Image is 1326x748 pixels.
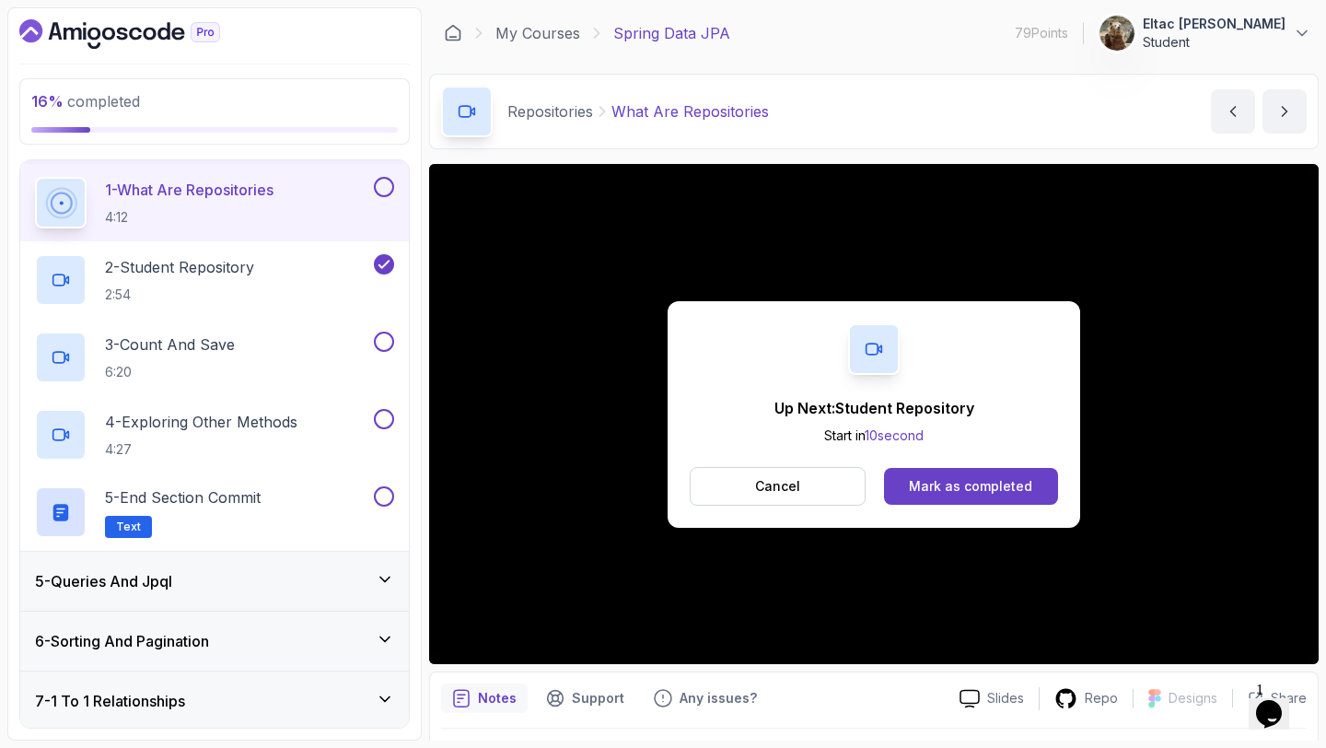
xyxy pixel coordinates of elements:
[1169,689,1217,707] p: Designs
[444,24,462,42] a: Dashboard
[20,552,409,611] button: 5-Queries And Jpql
[535,684,635,713] button: Support button
[1143,33,1285,52] p: Student
[507,100,593,123] p: Repositories
[1211,89,1255,134] button: previous content
[105,363,235,381] p: 6:20
[478,689,517,707] p: Notes
[35,177,394,228] button: 1-What Are Repositories4:12
[105,208,273,227] p: 4:12
[35,409,394,461] button: 4-Exploring Other Methods4:27
[613,22,730,44] p: Spring Data JPA
[987,689,1024,707] p: Slides
[884,468,1058,505] button: Mark as completed
[35,630,209,652] h3: 6 - Sorting And Pagination
[572,689,624,707] p: Support
[495,22,580,44] a: My Courses
[611,100,769,123] p: What Are Repositories
[755,477,800,496] p: Cancel
[35,332,394,383] button: 3-Count And Save6:20
[31,92,64,111] span: 16 %
[35,254,394,306] button: 2-Student Repository2:54
[774,397,974,419] p: Up Next: Student Repository
[1040,687,1133,710] a: Repo
[20,612,409,671] button: 6-Sorting And Pagination
[31,92,140,111] span: completed
[1099,16,1134,51] img: user profile image
[1232,689,1307,707] button: Share
[105,256,254,278] p: 2 - Student Repository
[105,440,297,459] p: 4:27
[20,672,409,730] button: 7-1 To 1 Relationships
[945,689,1039,708] a: Slides
[105,333,235,356] p: 3 - Count And Save
[1085,689,1118,707] p: Repo
[35,690,185,712] h3: 7 - 1 To 1 Relationships
[105,411,297,433] p: 4 - Exploring Other Methods
[19,19,262,49] a: Dashboard
[909,477,1032,496] div: Mark as completed
[1099,15,1311,52] button: user profile imageEltac [PERSON_NAME]Student
[1015,24,1068,42] p: 79 Points
[116,520,141,534] span: Text
[643,684,768,713] button: Feedback button
[105,179,273,201] p: 1 - What Are Repositories
[105,486,261,508] p: 5 - End Section Commit
[1262,89,1307,134] button: next content
[680,689,757,707] p: Any issues?
[441,684,528,713] button: notes button
[35,570,172,592] h3: 5 - Queries And Jpql
[865,427,924,443] span: 10 second
[1143,15,1285,33] p: Eltac [PERSON_NAME]
[690,467,866,506] button: Cancel
[429,164,1319,664] iframe: 1 - What Are Repositories
[105,286,254,304] p: 2:54
[1249,674,1308,730] iframe: chat widget
[35,486,394,538] button: 5-End Section CommitText
[774,427,974,445] p: Start in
